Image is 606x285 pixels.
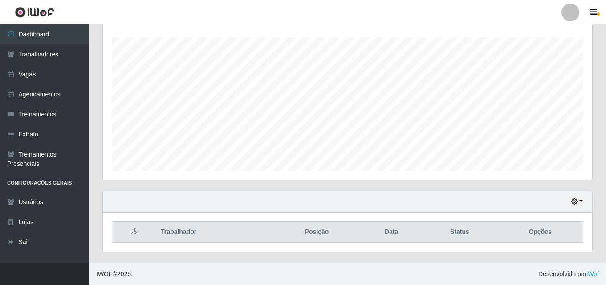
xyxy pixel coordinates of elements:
img: CoreUI Logo [15,7,54,18]
span: Desenvolvido por [538,269,599,279]
th: Opções [497,222,583,243]
th: Status [422,222,497,243]
a: iWof [586,270,599,277]
th: Posição [273,222,361,243]
th: Data [361,222,422,243]
span: © 2025 . [96,269,133,279]
th: Trabalhador [155,222,273,243]
span: IWOF [96,270,113,277]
